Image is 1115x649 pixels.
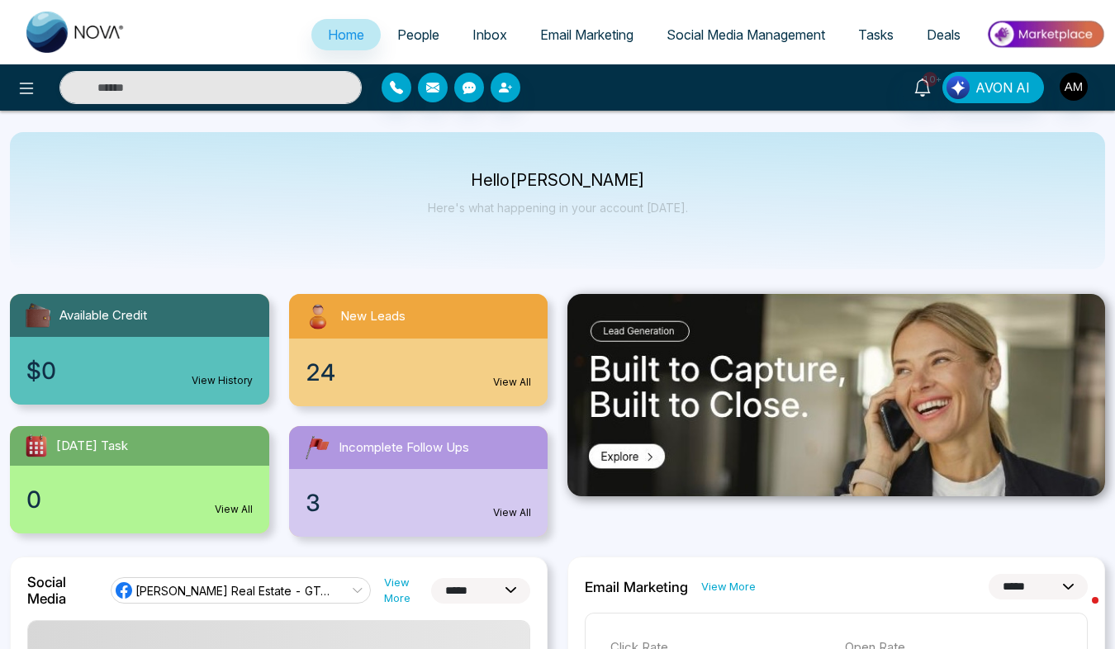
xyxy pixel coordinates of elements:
img: availableCredit.svg [23,301,53,330]
span: [DATE] Task [56,437,128,456]
a: Tasks [842,19,910,50]
img: Lead Flow [947,76,970,99]
h2: Social Media [27,574,97,607]
span: $0 [26,353,56,388]
a: Deals [910,19,977,50]
a: View All [493,505,531,520]
a: Social Media Management [650,19,842,50]
a: Email Marketing [524,19,650,50]
span: Inbox [472,26,507,43]
span: People [397,26,439,43]
button: AVON AI [942,72,1044,103]
a: View All [215,502,253,517]
img: User Avatar [1060,73,1088,101]
img: todayTask.svg [23,433,50,459]
span: AVON AI [975,78,1030,97]
span: Available Credit [59,306,147,325]
span: 0 [26,482,41,517]
span: Social Media Management [667,26,825,43]
span: New Leads [340,307,406,326]
a: View All [493,375,531,390]
img: . [567,294,1105,496]
span: 24 [306,355,335,390]
a: People [381,19,456,50]
img: followUps.svg [302,433,332,462]
img: Nova CRM Logo [26,12,126,53]
a: 10+ [903,72,942,101]
span: Home [328,26,364,43]
a: Incomplete Follow Ups3View All [279,426,558,537]
a: Inbox [456,19,524,50]
iframe: Intercom live chat [1059,593,1098,632]
a: View History [192,373,253,388]
span: 10+ [923,72,937,87]
p: Hello [PERSON_NAME] [428,173,688,187]
span: Email Marketing [540,26,633,43]
a: View More [384,575,431,606]
span: 3 [306,486,320,520]
a: Home [311,19,381,50]
span: [PERSON_NAME] Real Estate - GTA Realtor [135,583,335,599]
span: Deals [927,26,961,43]
p: Here's what happening in your account [DATE]. [428,201,688,215]
h2: Email Marketing [585,579,688,595]
a: New Leads24View All [279,294,558,406]
span: Tasks [858,26,894,43]
img: Market-place.gif [985,16,1105,53]
a: View More [701,579,756,595]
span: Incomplete Follow Ups [339,438,469,457]
img: newLeads.svg [302,301,334,332]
